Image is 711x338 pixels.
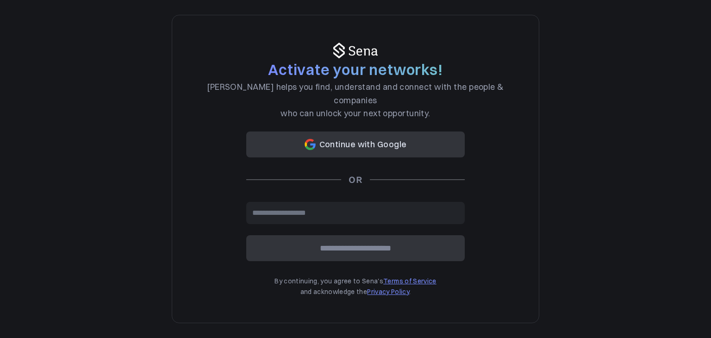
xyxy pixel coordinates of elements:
img: white-text-logo-bf1b8323e66814c48d7caa909e4daa41fc3d6c913c49da9eb52bf78c1e4456f0.png [332,41,379,60]
p: By continuing, you agree to Sena's and acknowledge the . [274,276,437,297]
button: Continue with Google [246,131,465,157]
h2: Activate your networks! [268,60,443,81]
h2: OR [349,172,362,187]
a: Terms of Service [383,277,437,285]
a: Privacy Policy [367,288,409,296]
p: [PERSON_NAME] helps you find, understand and connect with the people & companies who can unlock y... [198,81,513,120]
